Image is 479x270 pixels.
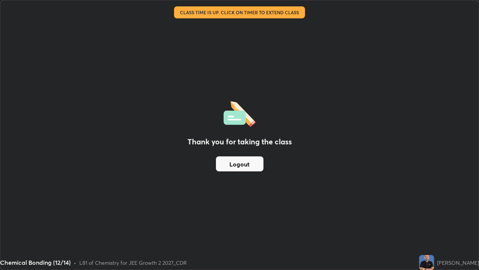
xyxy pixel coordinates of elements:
img: c934cc00951e446dbb69c7124468ac00.jpg [419,255,434,270]
div: • [74,259,76,267]
img: offlineFeedback.1438e8b3.svg [223,99,256,127]
h2: Thank you for taking the class [187,136,292,147]
button: Logout [216,156,263,171]
div: L81 of Chemistry for JEE Growth 2 2027_CDR [79,259,187,267]
div: [PERSON_NAME] [437,259,479,267]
